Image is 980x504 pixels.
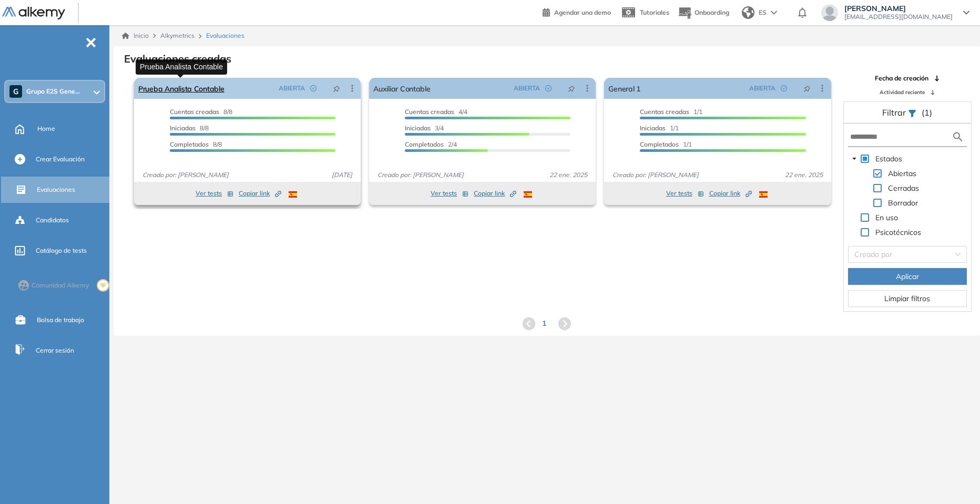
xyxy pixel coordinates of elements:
[568,84,575,92] span: pushpin
[640,8,669,16] span: Tutoriales
[886,197,920,209] span: Borrador
[666,187,704,200] button: Ver tests
[781,85,787,91] span: check-circle
[13,87,18,96] span: G
[560,80,583,97] button: pushpin
[640,124,679,132] span: 1/1
[136,59,227,75] div: Prueba Analista Contable
[543,5,611,18] a: Agendar una demo
[545,85,552,91] span: check-circle
[239,187,281,200] button: Copiar link
[852,156,857,161] span: caret-down
[771,11,777,15] img: arrow
[873,226,923,239] span: Psicotécnicos
[405,140,444,148] span: Completados
[886,182,921,194] span: Cerradas
[848,290,967,307] button: Limpiar filtros
[742,6,754,19] img: world
[325,80,348,97] button: pushpin
[373,170,468,180] span: Creado por: [PERSON_NAME]
[545,170,591,180] span: 22 ene. 2025
[239,189,281,198] span: Copiar link
[206,31,244,40] span: Evaluaciones
[138,78,224,99] a: Prueba Analista Contable
[844,13,953,21] span: [EMAIL_ADDRESS][DOMAIN_NAME]
[405,124,431,132] span: Iniciadas
[759,8,767,17] span: ES
[289,191,297,198] img: ESP
[170,124,209,132] span: 8/8
[952,130,964,143] img: search icon
[196,187,233,200] button: Ver tests
[26,87,80,96] span: Grupo E2S Gene...
[875,228,921,237] span: Psicotécnicos
[170,140,222,148] span: 8/8
[36,246,87,255] span: Catálogo de tests
[405,108,467,116] span: 4/4
[640,140,692,148] span: 1/1
[749,84,775,93] span: ABIERTA
[124,53,231,65] h3: Evaluaciones creadas
[328,170,356,180] span: [DATE]
[170,124,196,132] span: Iniciadas
[310,85,317,91] span: check-circle
[514,84,540,93] span: ABIERTA
[2,7,65,20] img: Logo
[36,215,69,225] span: Candidatos
[37,185,75,194] span: Evaluaciones
[848,268,967,285] button: Aplicar
[554,8,611,16] span: Agendar una demo
[640,108,689,116] span: Cuentas creadas
[138,170,233,180] span: Creado por: [PERSON_NAME]
[922,106,932,119] span: (1)
[279,84,305,93] span: ABIERTA
[640,140,679,148] span: Completados
[608,78,640,99] a: General 1
[759,191,768,198] img: ESP
[524,191,532,198] img: ESP
[37,124,55,133] span: Home
[709,189,752,198] span: Copiar link
[709,187,752,200] button: Copiar link
[542,318,546,329] span: 1
[875,74,928,83] span: Fecha de creación
[640,108,702,116] span: 1/1
[36,346,74,355] span: Cerrar sesión
[888,198,918,208] span: Borrador
[122,31,149,40] a: Inicio
[431,187,468,200] button: Ver tests
[405,124,444,132] span: 3/4
[373,78,430,99] a: Auxiliar Contable
[888,169,916,178] span: Abiertas
[875,213,898,222] span: En uso
[795,80,819,97] button: pushpin
[37,315,84,325] span: Bolsa de trabajo
[873,211,900,224] span: En uso
[474,189,516,198] span: Copiar link
[884,293,930,304] span: Limpiar filtros
[882,107,908,118] span: Filtrar
[405,108,454,116] span: Cuentas creadas
[781,170,827,180] span: 22 ene. 2025
[888,183,919,193] span: Cerradas
[875,154,902,163] span: Estados
[333,84,340,92] span: pushpin
[803,84,811,92] span: pushpin
[640,124,666,132] span: Iniciadas
[880,88,925,96] span: Actividad reciente
[160,32,195,39] span: Alkymetrics
[170,140,209,148] span: Completados
[608,170,703,180] span: Creado por: [PERSON_NAME]
[873,152,904,165] span: Estados
[844,4,953,13] span: [PERSON_NAME]
[678,2,729,24] button: Onboarding
[474,187,516,200] button: Copiar link
[36,155,85,164] span: Crear Evaluación
[886,167,918,180] span: Abiertas
[695,8,729,16] span: Onboarding
[170,108,232,116] span: 8/8
[896,271,919,282] span: Aplicar
[170,108,219,116] span: Cuentas creadas
[405,140,457,148] span: 2/4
